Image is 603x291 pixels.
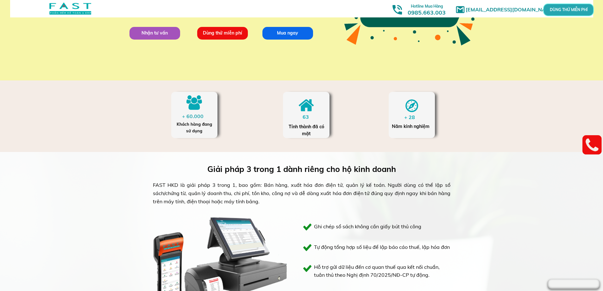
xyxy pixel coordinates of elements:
span: Hotline Mua Hàng [411,4,443,9]
h3: 0985.663.003 [401,2,453,16]
h3: Tự động tổng hợp số liệu để lập báo cáo thuế, lập hóa đơn [314,243,450,251]
p: Mua ngay [262,27,313,40]
h3: Ghi chép sổ sách không cần giấy bút thủ công [314,223,444,231]
div: FAST HKD là giải pháp 3 trong 1, bao gồm: Bán hàng, xuất hóa đơn điện tử, quản lý kế toán. Người ... [153,181,450,206]
div: 63 [303,113,315,121]
h3: Hỗ trợ gửi dữ liệu đến cơ quan thuế qua kết nối chuẩn, tuân thủ theo Nghị định 70/2025/NĐ-CP tự đ... [314,263,450,279]
p: Dùng thử miễn phí [197,27,248,40]
h1: [EMAIL_ADDRESS][DOMAIN_NAME] [466,6,559,14]
div: + 28 [404,113,421,122]
h3: Giải pháp 3 trong 1 dành riêng cho hộ kinh doanh [207,163,405,175]
div: Khách hàng đang sử dụng [174,121,214,134]
div: Tỉnh thành đã có mặt [288,123,325,137]
div: Năm kinh nghiệm [392,123,431,130]
div: + 60.000 [182,112,207,121]
p: Nhận tư vấn [129,27,180,40]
